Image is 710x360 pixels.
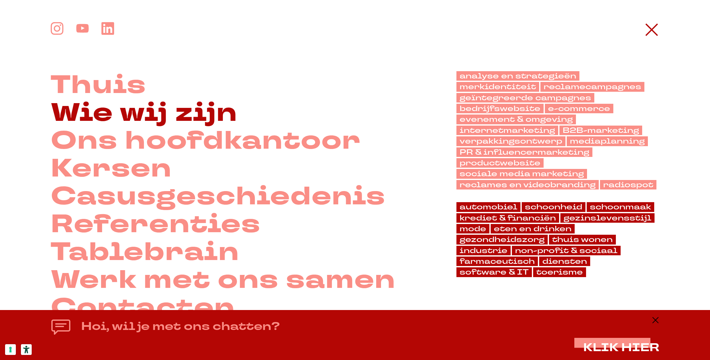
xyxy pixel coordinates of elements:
button: KLIK HIER [583,342,659,354]
a: gezinslevensstijl [560,213,655,223]
a: diensten [539,257,590,266]
a: evenement & omgeving [456,115,576,124]
a: internetmarketing [456,126,558,135]
a: Wie wij zijn [51,99,237,127]
font: schoonmaak [590,202,651,212]
font: mode [460,224,486,234]
a: Werk met ons samen [51,266,396,294]
a: gezondheidszorg [456,235,548,244]
a: Tablebrain [51,238,239,266]
font: Contacten [51,290,235,326]
a: Casusgeschiedenis [51,183,385,210]
font: Werk met ons samen [51,262,396,298]
font: Wie wij zijn [51,95,237,131]
button: Uw toestemmingsvoorkeuren voor trackingtechnologieën [5,344,16,355]
font: productwebsite [460,158,540,168]
a: geïntegreerde campagnes [456,93,594,102]
a: industrie [456,246,511,255]
font: Casusgeschiedenis [51,179,385,214]
a: mode [456,224,489,233]
a: PR & influencermarketing [456,147,592,157]
font: reclamecampagnes [544,82,641,92]
a: reclames en videobranding [456,180,599,189]
a: eten en drinken [491,224,575,233]
font: KLIK HIER [583,340,659,355]
font: evenement & omgeving [460,114,573,124]
font: Kersen [51,151,172,186]
font: software & IT [460,267,529,277]
font: krediet & financiën [460,213,556,223]
a: radiospot [600,180,656,189]
a: krediet & financiën [456,213,559,223]
a: sociale media marketing [456,169,587,178]
font: Thuis [51,67,146,103]
a: Kersen [51,155,172,183]
font: internetmarketing [460,125,555,135]
font: automobiel [460,202,517,212]
a: productwebsite [456,158,544,168]
button: Hulpmiddelen voor toegankelijkheid [21,344,32,355]
font: bedrijfswebsite [460,103,540,114]
a: mediaplanning [567,136,648,146]
font: gezinslevensstijl [564,213,651,223]
a: automobiel [456,202,520,212]
a: software & IT [456,267,532,277]
a: Contacten [51,294,235,322]
font: sociale media marketing [460,169,584,179]
a: merkidentiteit [456,82,539,91]
font: schoonheid [525,202,582,212]
font: non-profit & sociaal [515,245,617,256]
font: toerisme [536,267,583,277]
a: schoonmaak [587,202,654,212]
font: mediaplanning [570,136,645,146]
a: Ons hoofdkantoor [51,127,361,155]
a: Referenties [51,210,261,238]
font: eten en drinken [494,224,571,234]
a: Thuis [51,71,146,99]
font: PR & influencermarketing [460,147,589,157]
a: B2B-marketing [559,126,642,135]
font: verpakkingsontwerp [460,136,562,146]
a: analyse en strategieën [456,71,579,81]
font: reclames en videobranding [460,180,596,190]
font: Tablebrain [51,234,239,270]
font: industrie [460,245,507,256]
a: schoonheid [522,202,585,212]
font: geïntegreerde campagnes [460,93,591,103]
font: Referenties [51,207,261,242]
font: analyse en strategieën [460,71,576,81]
font: B2B-marketing [563,125,639,135]
a: reclamecampagnes [540,82,644,91]
a: farmaceutisch [456,257,538,266]
a: bedrijfswebsite [456,104,544,113]
a: non-profit & sociaal [512,246,621,255]
font: diensten [542,256,587,266]
font: radiospot [603,180,653,190]
a: e-commerce [545,104,613,113]
font: farmaceutisch [460,256,535,266]
a: thuis wonen [549,235,616,244]
a: toerisme [533,267,586,277]
font: Hoi, wil je met ons chatten? [81,319,280,334]
font: Ons hoofdkantoor [51,123,361,158]
font: merkidentiteit [460,82,536,92]
font: e-commerce [548,103,610,114]
font: gezondheidszorg [460,234,545,245]
font: thuis wonen [552,234,613,245]
a: verpakkingsontwerp [456,136,565,146]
